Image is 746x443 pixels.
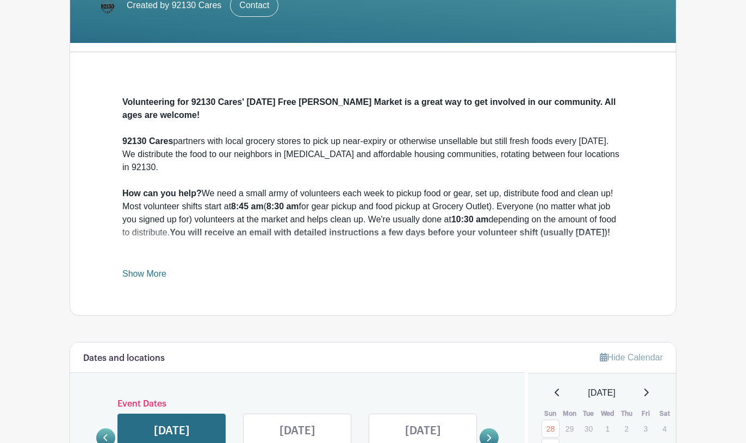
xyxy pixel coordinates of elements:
[122,97,616,120] strong: Volunteering for 92130 Cares' [DATE] Free [PERSON_NAME] Market is a great way to get involved in ...
[617,408,636,419] th: Thu
[122,254,210,263] strong: Got more questions?
[122,187,624,239] div: We need a small army of volunteers each week to pickup food or gear, set up, distribute food and ...
[588,386,616,400] span: [DATE]
[656,420,674,437] p: 4
[451,215,489,224] strong: 10:30 am
[599,420,617,437] p: 1
[655,408,674,419] th: Sat
[598,408,617,419] th: Wed
[637,420,655,437] p: 3
[542,420,559,438] a: 28
[541,408,560,419] th: Sun
[122,269,166,283] a: Show More
[561,420,579,437] p: 29
[560,408,579,419] th: Mon
[636,408,655,419] th: Fri
[122,189,202,198] strong: How can you help?
[122,135,624,174] div: partners with local grocery stores to pick up near-expiry or otherwise unsellable but still fresh...
[618,420,636,437] p: 2
[170,228,610,237] strong: You will receive an email with detailed instructions a few days before your volunteer shift (usua...
[231,202,264,211] strong: 8:45 am
[580,420,598,437] p: 30
[266,202,299,211] strong: 8:30 am
[600,353,663,362] a: Hide Calendar
[122,136,173,146] strong: 92130 Cares
[83,353,165,364] h6: Dates and locations
[122,252,624,265] div: Check out the FAQs below:
[579,408,598,419] th: Tue
[115,399,480,409] h6: Event Dates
